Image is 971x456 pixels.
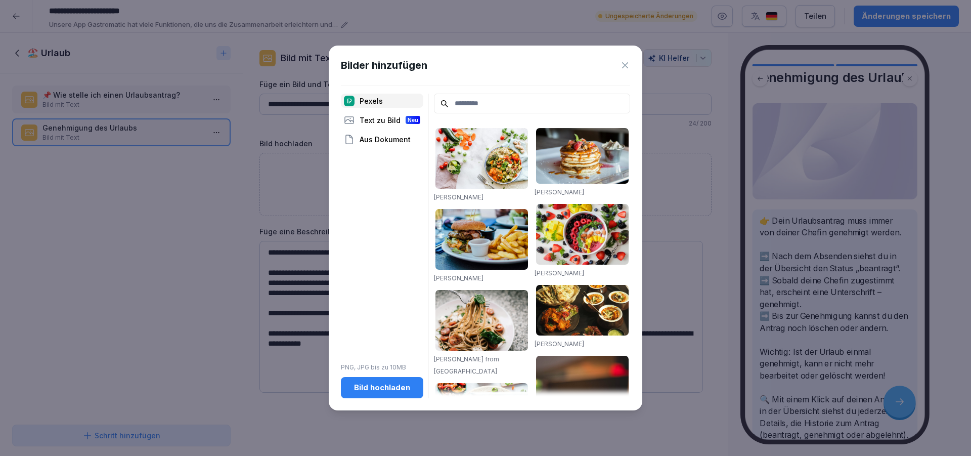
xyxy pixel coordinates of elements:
div: Text zu Bild [341,113,423,127]
img: pexels-photo-1279330.jpeg [435,290,528,351]
img: pexels-photo-1099680.jpeg [536,204,629,265]
div: Neu [406,116,420,124]
a: [PERSON_NAME] [434,274,483,282]
img: pexels-photo-1640777.jpeg [435,128,528,189]
a: [PERSON_NAME] [535,340,584,348]
img: pexels-photo-1640772.jpeg [435,383,528,452]
a: [PERSON_NAME] [434,193,483,201]
div: Aus Dokument [341,132,423,146]
img: pexels-photo-376464.jpeg [536,128,629,183]
a: [PERSON_NAME] [535,269,584,277]
img: pexels-photo-958545.jpeg [536,285,629,336]
a: [PERSON_NAME] from [GEOGRAPHIC_DATA] [434,355,499,375]
p: PNG, JPG bis zu 10MB [341,363,423,372]
a: [PERSON_NAME] [535,188,584,196]
img: pexels.png [344,96,355,106]
div: Pexels [341,94,423,108]
button: Bild hochladen [341,377,423,398]
div: Bild hochladen [349,382,415,393]
img: pexels-photo-70497.jpeg [435,209,528,270]
h1: Bilder hinzufügen [341,58,427,73]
